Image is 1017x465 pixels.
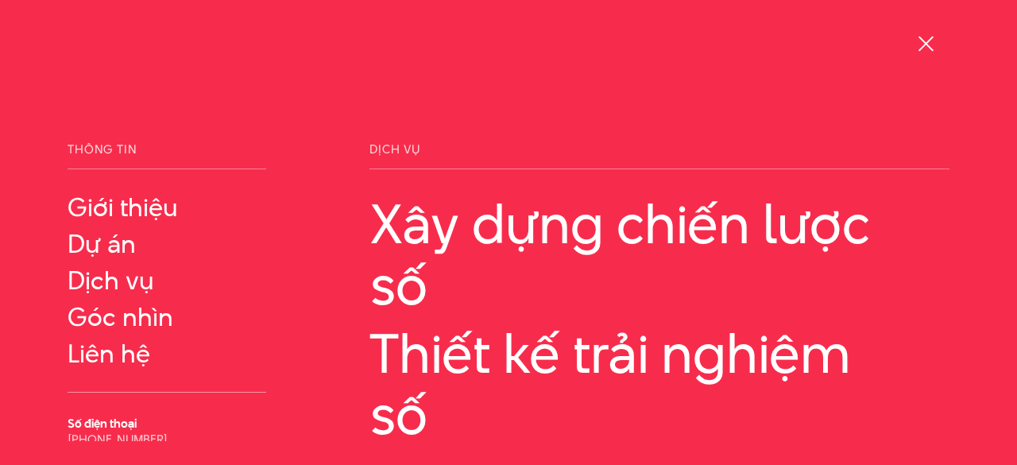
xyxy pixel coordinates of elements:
[369,193,949,316] a: Xây dựng chiến lược số
[68,303,266,331] a: Góc nhìn
[68,339,266,368] a: Liên hệ
[68,143,266,169] span: Thông tin
[68,431,168,448] a: [PHONE_NUMBER]
[68,415,137,432] b: Số điện thoại
[369,143,949,169] span: Dịch vụ
[68,230,266,258] a: Dự án
[68,193,266,222] a: Giới thiệu
[68,266,266,295] a: Dịch vụ
[369,323,949,445] a: Thiết kế trải nghiệm số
